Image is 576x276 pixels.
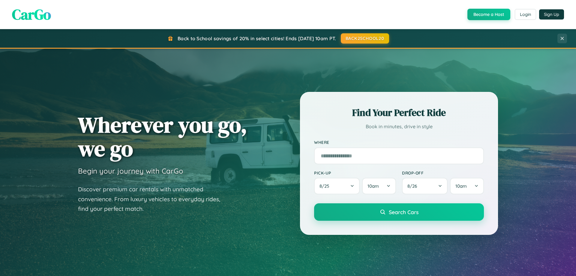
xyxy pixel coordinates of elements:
p: Book in minutes, drive in style [314,122,484,131]
button: Search Cars [314,203,484,221]
button: Become a Host [467,9,510,20]
span: CarGo [12,5,51,24]
button: 8/26 [402,178,448,194]
span: Back to School savings of 20% in select cities! Ends [DATE] 10am PT. [178,35,336,41]
label: Where [314,140,484,145]
span: 8 / 25 [319,183,332,189]
button: Sign Up [539,9,564,20]
button: BACK2SCHOOL20 [341,33,389,44]
h3: Begin your journey with CarGo [78,166,183,175]
button: Login [515,9,536,20]
button: 10am [450,178,484,194]
h1: Wherever you go, we go [78,113,247,160]
p: Discover premium car rentals with unmatched convenience. From luxury vehicles to everyday rides, ... [78,184,228,214]
button: 8/25 [314,178,360,194]
button: 10am [362,178,396,194]
label: Pick-up [314,170,396,175]
h2: Find Your Perfect Ride [314,106,484,119]
label: Drop-off [402,170,484,175]
span: 8 / 26 [407,183,420,189]
span: 10am [455,183,467,189]
span: 10am [367,183,379,189]
span: Search Cars [389,209,418,215]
